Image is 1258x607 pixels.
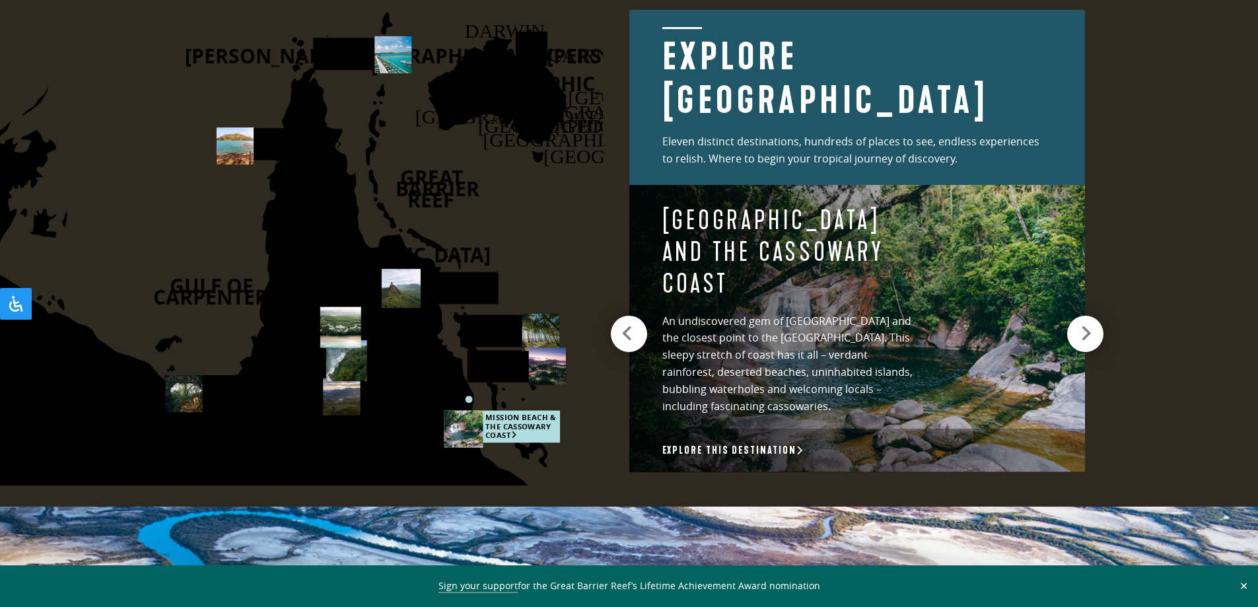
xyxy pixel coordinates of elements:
text: PENINSULA [288,252,402,279]
h4: [GEOGRAPHIC_DATA] and The Cassowary Coast [662,205,915,300]
text: [GEOGRAPHIC_DATA] [289,241,490,268]
button: Close [1236,580,1251,592]
text: [GEOGRAPHIC_DATA] [543,145,746,167]
text: GULF OF [169,272,252,299]
text: [GEOGRAPHIC_DATA] [483,128,685,150]
p: Eleven distinct destinations, hundreds of places to see, endless experiences to relish. Where to ... [662,133,1052,168]
text: [GEOGRAPHIC_DATA] [478,114,680,136]
text: [GEOGRAPHIC_DATA] [415,106,617,127]
text: GREAT [400,164,463,191]
text: BARRIER [396,175,479,202]
text: [PERSON_NAME][GEOGRAPHIC_DATA][PERSON_NAME] [185,42,707,69]
text: CARPENTERIA [153,283,289,310]
text: [GEOGRAPHIC_DATA] [458,70,659,97]
h2: Explore [GEOGRAPHIC_DATA] [662,27,1052,123]
text: REEF [407,186,454,213]
a: Explore this destination [662,444,804,458]
svg: Open Accessibility Panel [8,296,24,312]
span: for the Great Barrier Reef’s Lifetime Achievement Award nomination [438,579,820,593]
text: DARWIN [464,19,545,41]
text: [GEOGRAPHIC_DATA] [568,86,770,108]
p: An undiscovered gem of [GEOGRAPHIC_DATA] and the closest point to the [GEOGRAPHIC_DATA]. This sle... [662,313,915,415]
a: Sign your support [438,579,518,593]
text: [GEOGRAPHIC_DATA] [517,101,719,123]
